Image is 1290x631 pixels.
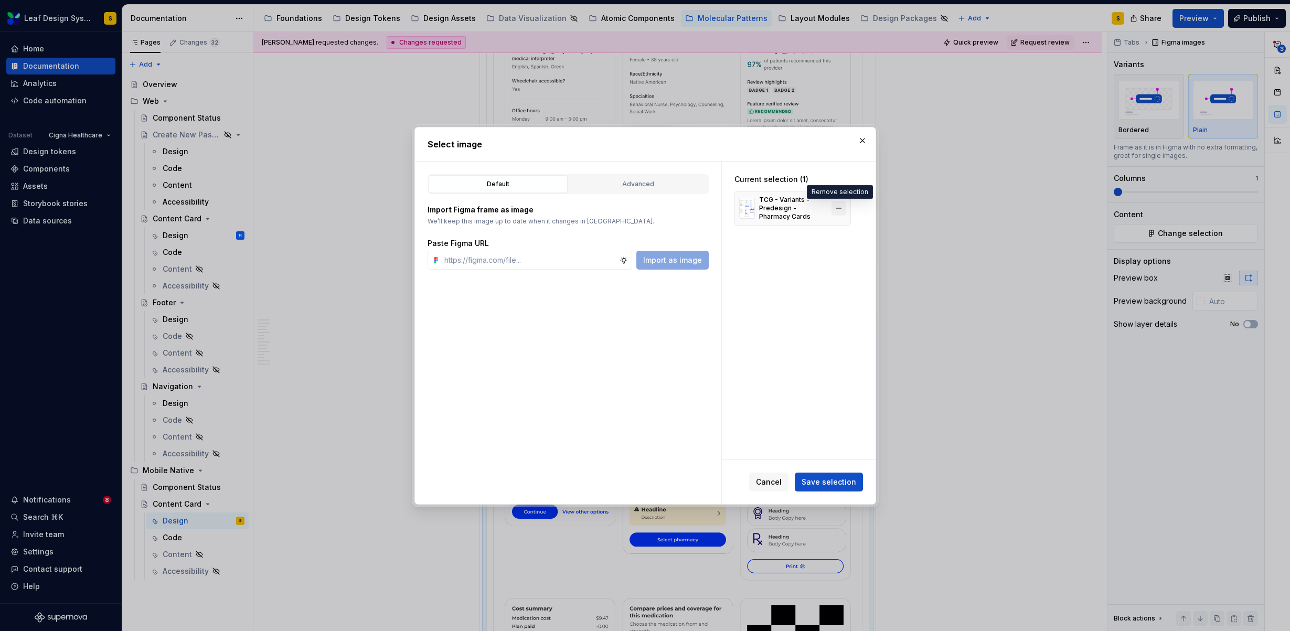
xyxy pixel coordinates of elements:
[802,477,856,487] span: Save selection
[572,179,704,189] div: Advanced
[432,179,564,189] div: Default
[795,473,863,491] button: Save selection
[749,473,788,491] button: Cancel
[428,205,709,215] p: Import Figma frame as image
[734,174,851,185] div: Current selection (1)
[428,138,863,151] h2: Select image
[756,477,782,487] span: Cancel
[440,251,620,270] input: https://figma.com/file...
[807,185,873,199] div: Remove selection
[428,217,709,226] p: We’ll keep this image up to date when it changes in [GEOGRAPHIC_DATA].
[428,238,489,249] label: Paste Figma URL
[759,196,827,221] div: TCG - Variants - Predesign - Pharmacy Cards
